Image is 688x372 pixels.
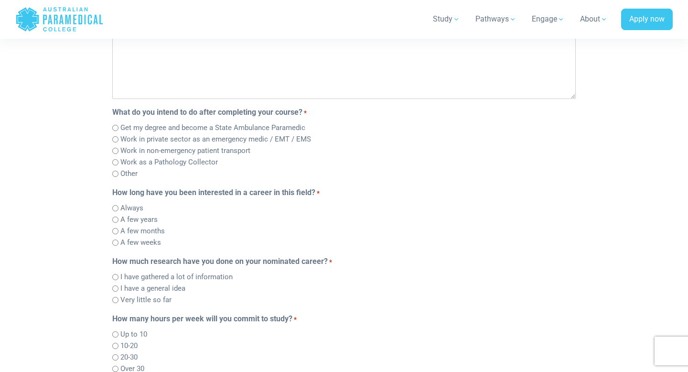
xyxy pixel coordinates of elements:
[112,107,576,118] legend: What do you intend to do after completing your course?
[120,134,311,145] label: Work in private sector as an emergency medic / EMT / EMS
[120,295,172,306] label: Very little so far
[120,157,218,168] label: Work as a Pathology Collector
[120,122,305,133] label: Get my degree and become a State Ambulance Paramedic
[120,226,165,237] label: A few months
[112,256,576,267] legend: How much research have you done on your nominated career?
[526,6,570,33] a: Engage
[120,283,185,294] label: I have a general idea
[470,6,522,33] a: Pathways
[120,340,138,351] label: 10-20
[120,237,161,248] label: A few weeks
[120,352,138,363] label: 20-30
[112,187,576,198] legend: How long have you been interested in a career in this field?
[120,214,158,225] label: A few years
[621,9,673,31] a: Apply now
[112,313,576,325] legend: How many hours per week will you commit to study?
[574,6,613,33] a: About
[15,4,104,35] a: Australian Paramedical College
[120,145,250,156] label: Work in non-emergency patient transport
[120,168,138,179] label: Other
[120,203,143,214] label: Always
[427,6,466,33] a: Study
[120,329,147,340] label: Up to 10
[120,272,233,283] label: I have gathered a lot of information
